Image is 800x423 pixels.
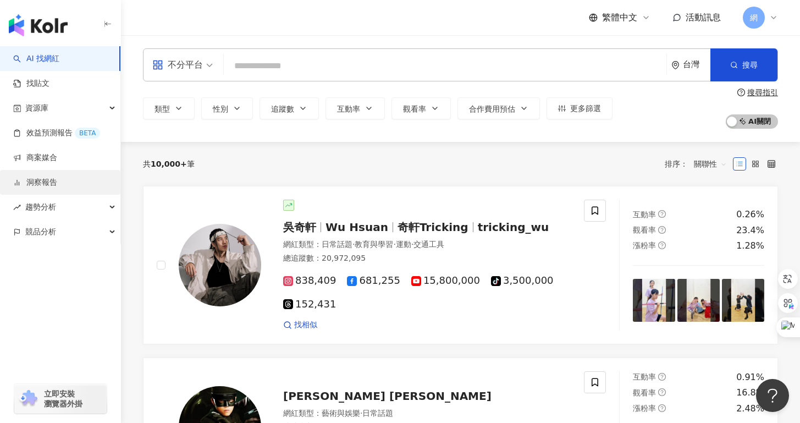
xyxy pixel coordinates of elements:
[396,240,411,249] span: 運動
[143,186,778,344] a: KOL Avatar吳奇軒Wu Hsuan奇軒Trickingtricking_wu網紅類型：日常話題·教育與學習·運動·交通工具總追蹤數：20,972,095838,409681,25515,...
[362,409,393,417] span: 日常話題
[13,152,57,163] a: 商案媒合
[143,160,195,168] div: 共 筆
[260,97,319,119] button: 追蹤數
[152,56,203,74] div: 不分平台
[201,97,253,119] button: 性別
[391,97,451,119] button: 觀看率
[665,155,733,173] div: 排序：
[413,240,444,249] span: 交通工具
[403,105,426,113] span: 觀看率
[602,12,637,24] span: 繁體中文
[398,221,468,234] span: 奇軒Tricking
[633,388,656,397] span: 觀看率
[747,88,778,97] div: 搜尋指引
[469,105,515,113] span: 合作費用預估
[633,226,656,234] span: 觀看率
[633,404,656,413] span: 漲粉率
[18,390,39,408] img: chrome extension
[457,97,540,119] button: 合作費用預估
[271,105,294,113] span: 追蹤數
[491,275,554,287] span: 3,500,000
[736,403,764,415] div: 2.48%
[213,105,228,113] span: 性別
[294,320,317,331] span: 找相似
[742,61,758,69] span: 搜尋
[152,59,163,70] span: appstore
[677,279,720,321] img: post-image
[411,275,480,287] span: 15,800,000
[25,96,48,120] span: 資源庫
[352,240,355,249] span: ·
[736,208,764,221] div: 0.26%
[686,12,721,23] span: 活動訊息
[710,48,777,81] button: 搜尋
[25,195,56,219] span: 趨勢分析
[756,379,789,412] iframe: Help Scout Beacon - Open
[547,97,613,119] button: 更多篩選
[347,275,400,287] span: 681,255
[13,78,49,89] a: 找貼文
[283,275,336,287] span: 838,409
[478,221,549,234] span: tricking_wu
[658,210,666,218] span: question-circle
[283,408,571,419] div: 網紅類型 ：
[722,279,764,321] img: post-image
[355,240,393,249] span: 教育與學習
[25,219,56,244] span: 競品分析
[155,105,170,113] span: 類型
[13,128,100,139] a: 效益預測報告BETA
[325,221,388,234] span: Wu Hsuan
[283,239,571,250] div: 網紅類型 ：
[633,279,675,321] img: post-image
[322,240,352,249] span: 日常話題
[736,387,764,399] div: 16.8%
[393,240,395,249] span: ·
[283,299,336,310] span: 152,431
[337,105,360,113] span: 互動率
[736,224,764,237] div: 23.4%
[283,389,492,403] span: [PERSON_NAME] [PERSON_NAME]
[13,53,59,64] a: searchAI 找網紅
[633,241,656,250] span: 漲粉率
[683,60,710,69] div: 台灣
[13,204,21,211] span: rise
[570,104,601,113] span: 更多篩選
[9,14,68,36] img: logo
[44,389,82,409] span: 立即安裝 瀏覽器外掛
[658,388,666,396] span: question-circle
[411,240,413,249] span: ·
[633,372,656,381] span: 互動率
[151,160,187,168] span: 10,000+
[179,224,261,306] img: KOL Avatar
[658,373,666,381] span: question-circle
[13,177,57,188] a: 洞察報告
[322,409,360,417] span: 藝術與娛樂
[658,226,666,234] span: question-circle
[283,221,316,234] span: 吳奇軒
[671,61,680,69] span: environment
[283,320,317,331] a: 找相似
[283,253,571,264] div: 總追蹤數 ： 20,972,095
[694,155,727,173] span: 關聯性
[750,12,758,24] span: 網
[360,409,362,417] span: ·
[736,240,764,252] div: 1.28%
[736,371,764,383] div: 0.91%
[143,97,195,119] button: 類型
[658,404,666,412] span: question-circle
[633,210,656,219] span: 互動率
[14,384,107,414] a: chrome extension立即安裝 瀏覽器外掛
[737,89,745,96] span: question-circle
[325,97,385,119] button: 互動率
[658,241,666,249] span: question-circle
